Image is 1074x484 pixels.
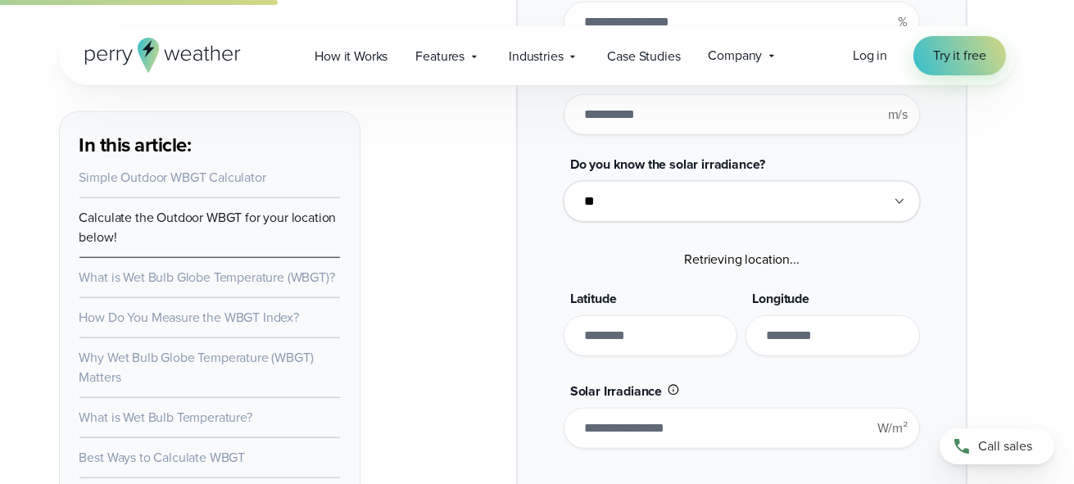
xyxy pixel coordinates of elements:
[570,289,617,308] span: Latitude
[79,132,340,158] h3: In this article:
[79,268,335,287] a: What is Wet Bulb Globe Temperature (WBGT)?
[415,47,464,66] span: Features
[853,46,887,66] a: Log in
[933,46,986,66] span: Try it free
[684,250,799,269] span: Retrieving location...
[709,46,763,66] span: Company
[79,208,337,247] a: Calculate the Outdoor WBGT for your location below!
[79,408,252,427] a: What is Wet Bulb Temperature?
[301,39,401,73] a: How it Works
[79,168,266,187] a: Simple Outdoor WBGT Calculator
[940,428,1054,464] a: Call sales
[853,46,887,65] span: Log in
[509,47,563,66] span: Industries
[607,47,680,66] span: Case Studies
[315,47,387,66] span: How it Works
[593,39,694,73] a: Case Studies
[79,448,246,467] a: Best Ways to Calculate WBGT
[570,155,765,174] span: Do you know the solar irradiance?
[570,382,662,400] span: Solar Irradiance
[752,289,809,308] span: Longitude
[978,437,1032,456] span: Call sales
[913,36,1005,75] a: Try it free
[79,308,300,327] a: How Do You Measure the WBGT Index?
[79,348,314,387] a: Why Wet Bulb Globe Temperature (WBGT) Matters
